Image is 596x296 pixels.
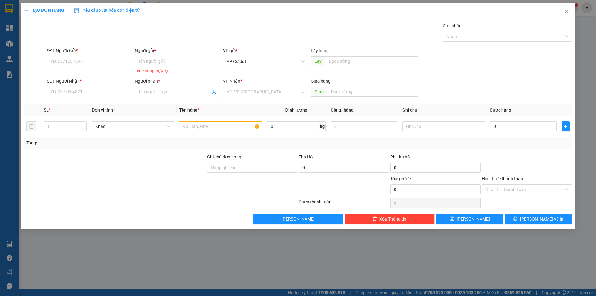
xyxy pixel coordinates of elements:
[379,216,406,222] span: Xóa Thông tin
[47,78,132,84] div: SĐT Người Nhận
[285,107,307,112] span: Định lượng
[74,8,140,13] span: Yêu cầu xuất hóa đơn điện tử
[47,47,132,54] div: SĐT Người Gửi
[520,216,563,222] span: [PERSON_NAME] và In
[457,216,490,222] span: [PERSON_NAME]
[400,104,487,116] th: Ghi chú
[298,198,390,209] div: Chưa thanh toán
[24,8,64,13] span: TẠO ĐƠN HÀNG
[227,57,305,66] span: VP Cư Jút
[24,8,28,12] span: plus
[95,122,170,131] span: Khác
[223,47,308,54] div: VP gửi
[207,154,241,159] label: Ghi chú đơn hàng
[311,79,331,84] span: Giao hàng
[223,79,240,84] span: VP Nhận
[26,121,36,131] button: delete
[345,214,435,224] button: deleteXóa Thông tin
[253,214,343,224] button: [PERSON_NAME]
[179,107,199,112] span: Tên hàng
[482,176,523,181] label: Hình thức thanh toán
[299,154,313,159] span: Thu Hộ
[92,107,115,112] span: Đơn vị tính
[513,216,517,221] span: printer
[390,153,481,163] div: Phí thu hộ
[135,47,220,54] div: Người gửi
[327,87,418,97] input: Dọc đường
[490,107,511,112] span: Cước hàng
[436,214,503,224] button: save[PERSON_NAME]
[372,216,377,221] span: delete
[135,67,220,74] div: Tên không hợp lệ
[443,23,462,28] label: Gán nhãn
[212,89,217,94] span: user-add
[44,107,49,112] span: SL
[505,214,572,224] button: printer[PERSON_NAME] và In
[311,56,325,66] span: Lấy
[325,56,418,66] input: Dọc đường
[26,139,230,146] div: Tổng: 1
[135,78,220,84] div: Người nhận
[564,9,569,14] span: close
[562,124,569,129] span: plus
[558,3,575,20] button: Close
[450,216,454,221] span: save
[331,107,354,112] span: Giá trị hàng
[402,121,485,131] input: Ghi Chú
[311,48,329,53] span: Lấy hàng
[207,163,297,173] input: Ghi chú đơn hàng
[74,8,79,13] img: icon
[282,216,315,222] span: [PERSON_NAME]
[562,121,570,131] button: plus
[311,87,327,97] span: Giao
[179,121,262,131] input: VD: Bàn, Ghế
[390,176,411,181] span: Tổng cước
[331,121,397,131] input: 0
[319,121,326,131] span: kg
